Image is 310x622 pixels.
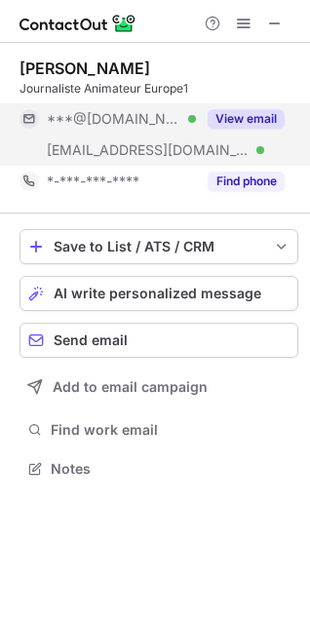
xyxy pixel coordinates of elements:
[51,421,291,439] span: Find work email
[19,455,298,483] button: Notes
[54,239,264,254] div: Save to List / ATS / CRM
[51,460,291,478] span: Notes
[19,12,136,35] img: ContactOut v5.3.10
[53,379,208,395] span: Add to email campaign
[19,369,298,405] button: Add to email campaign
[19,80,298,97] div: Journaliste Animateur Europe1
[19,416,298,444] button: Find work email
[208,109,285,129] button: Reveal Button
[19,276,298,311] button: AI write personalized message
[47,110,181,128] span: ***@[DOMAIN_NAME]
[47,141,250,159] span: [EMAIL_ADDRESS][DOMAIN_NAME]
[19,58,150,78] div: [PERSON_NAME]
[19,323,298,358] button: Send email
[19,229,298,264] button: save-profile-one-click
[54,286,261,301] span: AI write personalized message
[54,332,128,348] span: Send email
[208,172,285,191] button: Reveal Button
